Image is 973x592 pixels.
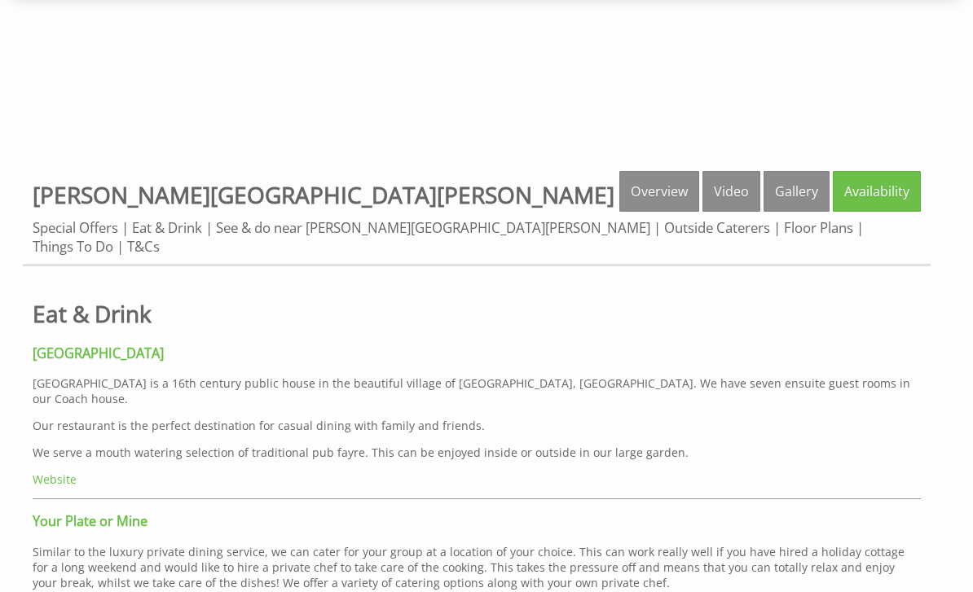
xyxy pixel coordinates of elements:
[764,171,830,212] a: Gallery
[33,445,921,460] p: We serve a mouth watering selection of traditional pub fayre. This can be enjoyed inside or outsi...
[33,179,614,210] a: [PERSON_NAME][GEOGRAPHIC_DATA][PERSON_NAME]
[127,237,160,256] a: T&Cs
[33,218,118,237] a: Special Offers
[702,171,760,212] a: Video
[33,544,921,590] p: Similar to the luxury private dining service, we can cater for your group at a location of your c...
[33,344,164,362] a: [GEOGRAPHIC_DATA]
[33,471,77,487] a: Website
[216,218,650,237] a: See & do near [PERSON_NAME][GEOGRAPHIC_DATA][PERSON_NAME]
[33,298,921,329] a: Eat & Drink
[619,171,699,212] a: Overview
[784,218,853,237] a: Floor Plans
[33,237,113,256] a: Things To Do
[33,512,147,530] a: Your Plate or Mine
[33,418,921,433] p: Our restaurant is the perfect destination for casual dining with family and friends.
[664,218,770,237] a: Outside Caterers
[132,218,202,237] a: Eat & Drink
[33,375,921,406] p: [GEOGRAPHIC_DATA] is a 16th century public house in the beautiful village of [GEOGRAPHIC_DATA], [...
[833,171,921,212] a: Availability
[10,37,963,159] iframe: Customer reviews powered by Trustpilot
